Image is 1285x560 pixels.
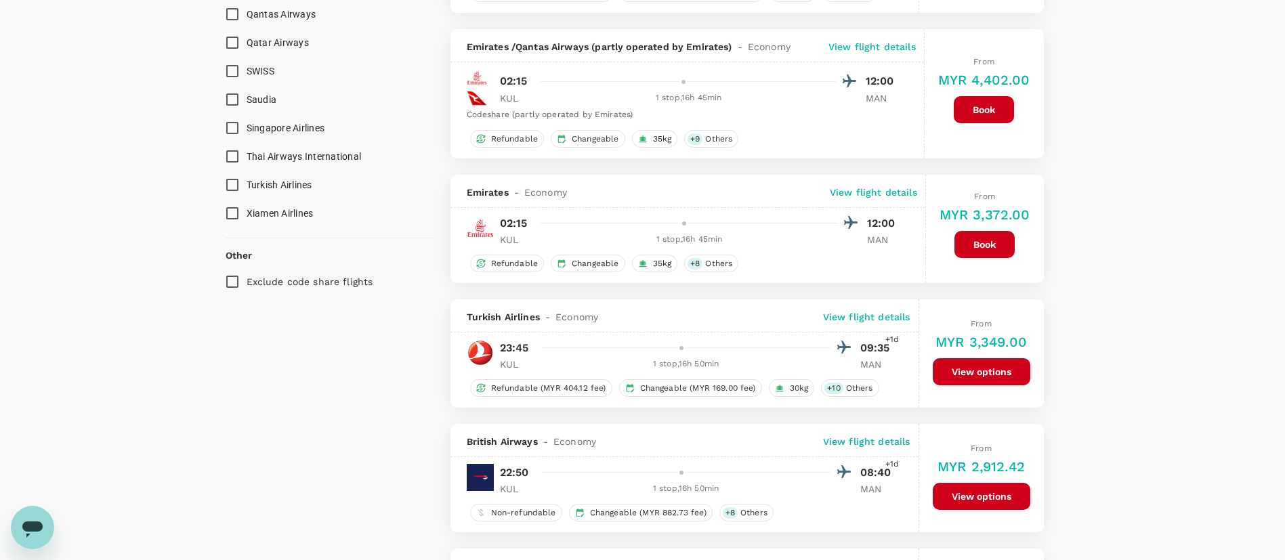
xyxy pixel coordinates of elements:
[635,383,761,394] span: Changeable (MYR 169.00 fee)
[784,383,814,394] span: 30kg
[732,40,748,53] span: -
[823,310,910,324] p: View flight details
[500,465,529,481] p: 22:50
[467,339,494,366] img: TK
[500,358,534,371] p: KUL
[247,94,277,105] span: Saudia
[467,40,732,53] span: Emirates / Qantas Airways (partly operated by Emirates)
[500,233,534,246] p: KUL
[885,458,899,471] span: +1d
[569,504,713,521] div: Changeable (MYR 882.73 fee)
[823,435,910,448] p: View flight details
[860,482,894,496] p: MAN
[500,91,534,105] p: KUL
[866,73,900,89] p: 12:00
[551,130,625,148] div: Changeable
[555,310,598,324] span: Economy
[247,66,274,77] span: SWISS
[821,379,879,397] div: +10Others
[748,40,791,53] span: Economy
[467,88,487,108] img: QF
[467,68,487,88] img: EK
[684,130,738,148] div: +9Others
[467,108,900,122] div: Codeshare (partly operated by Emirates)
[470,504,562,521] div: Non-refundable
[247,151,362,162] span: Thai Airways International
[632,255,678,272] div: 35kg
[940,204,1030,225] h6: MYR 3,372.00
[867,233,901,246] p: MAN
[500,340,529,356] p: 23:45
[860,358,894,371] p: MAN
[566,133,625,145] span: Changeable
[247,275,373,288] p: Exclude code share flights
[723,507,738,519] span: + 8
[735,507,773,519] span: Others
[938,69,1030,91] h6: MYR 4,402.00
[247,208,314,219] span: Xiamen Airlines
[486,133,544,145] span: Refundable
[470,255,545,272] div: Refundable
[971,444,992,453] span: From
[467,464,494,491] img: BA
[467,215,494,242] img: EK
[585,507,712,519] span: Changeable (MYR 882.73 fee)
[938,456,1025,477] h6: MYR 2,912.42
[500,482,534,496] p: KUL
[11,506,54,549] iframe: Button to launch messaging window
[247,179,312,190] span: Turkish Airlines
[954,96,1014,123] button: Book
[542,358,830,371] div: 1 stop , 16h 50min
[470,130,545,148] div: Refundable
[553,435,596,448] span: Economy
[648,258,677,270] span: 35kg
[467,310,540,324] span: Turkish Airlines
[486,507,562,519] span: Non-refundable
[486,258,544,270] span: Refundable
[619,379,762,397] div: Changeable (MYR 169.00 fee)
[935,331,1027,353] h6: MYR 3,349.00
[971,319,992,328] span: From
[470,379,612,397] div: Refundable (MYR 404.12 fee)
[866,91,900,105] p: MAN
[860,340,894,356] p: 09:35
[500,73,528,89] p: 02:15
[542,233,837,246] div: 1 stop , 16h 45min
[769,379,815,397] div: 30kg
[688,133,702,145] span: + 9
[467,435,538,448] span: British Airways
[509,186,524,199] span: -
[524,186,567,199] span: Economy
[860,465,894,481] p: 08:40
[632,130,678,148] div: 35kg
[933,358,1030,385] button: View options
[540,310,555,324] span: -
[684,255,738,272] div: +8Others
[828,40,916,53] p: View flight details
[500,215,528,232] p: 02:15
[688,258,702,270] span: + 8
[247,37,309,48] span: Qatar Airways
[841,383,879,394] span: Others
[247,9,316,20] span: Qantas Airways
[719,504,774,521] div: +8Others
[974,192,995,201] span: From
[954,231,1015,258] button: Book
[700,133,738,145] span: Others
[933,483,1030,510] button: View options
[867,215,901,232] p: 12:00
[542,91,836,105] div: 1 stop , 16h 45min
[542,482,830,496] div: 1 stop , 16h 50min
[885,333,899,347] span: +1d
[486,383,612,394] span: Refundable (MYR 404.12 fee)
[700,258,738,270] span: Others
[467,186,509,199] span: Emirates
[830,186,917,199] p: View flight details
[538,435,553,448] span: -
[551,255,625,272] div: Changeable
[824,383,843,394] span: + 10
[226,249,253,262] p: Other
[648,133,677,145] span: 35kg
[247,123,325,133] span: Singapore Airlines
[566,258,625,270] span: Changeable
